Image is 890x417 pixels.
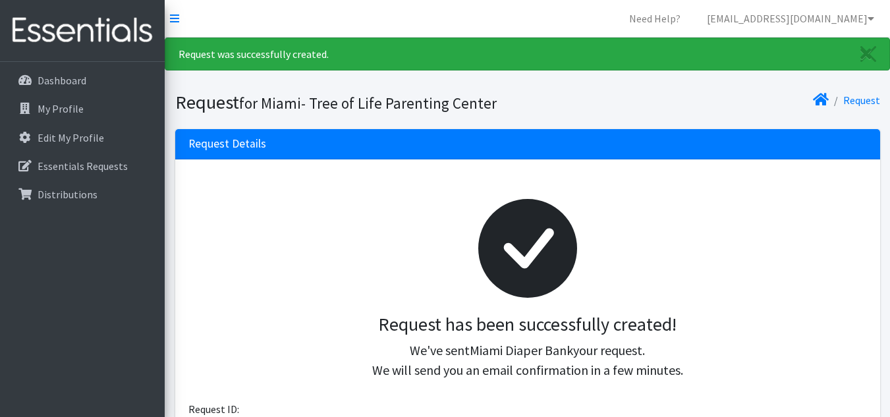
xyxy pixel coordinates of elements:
[5,181,159,208] a: Distributions
[38,74,86,87] p: Dashboard
[38,102,84,115] p: My Profile
[5,153,159,179] a: Essentials Requests
[199,314,856,336] h3: Request has been successfully created!
[619,5,691,32] a: Need Help?
[38,188,97,201] p: Distributions
[38,159,128,173] p: Essentials Requests
[239,94,497,113] small: for Miami- Tree of Life Parenting Center
[188,403,239,416] span: Request ID:
[175,91,523,114] h1: Request
[847,38,889,70] a: Close
[199,341,856,380] p: We've sent your request. We will send you an email confirmation in a few minutes.
[165,38,890,70] div: Request was successfully created.
[5,67,159,94] a: Dashboard
[470,342,573,358] span: Miami Diaper Bank
[843,94,880,107] a: Request
[696,5,885,32] a: [EMAIL_ADDRESS][DOMAIN_NAME]
[188,137,266,151] h3: Request Details
[38,131,104,144] p: Edit My Profile
[5,125,159,151] a: Edit My Profile
[5,96,159,122] a: My Profile
[5,9,159,53] img: HumanEssentials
